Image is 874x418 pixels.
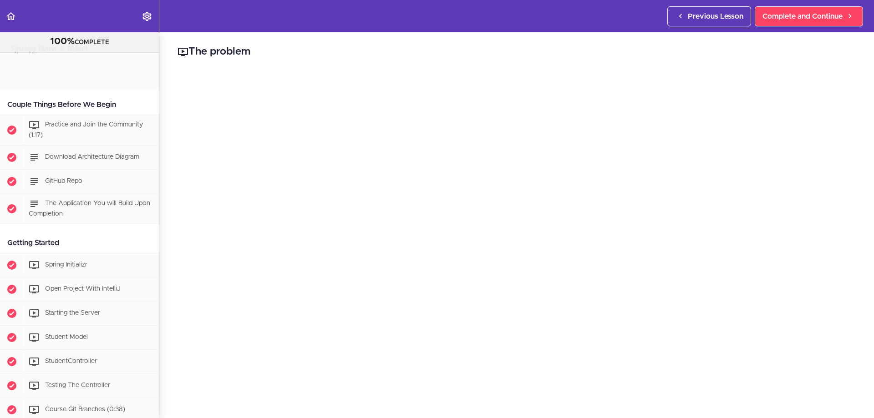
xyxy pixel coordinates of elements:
span: Spring Initializr [45,262,87,268]
span: GitHub Repo [45,178,82,184]
span: 100% [50,37,75,46]
span: Complete and Continue [762,11,843,22]
svg: Settings Menu [142,11,152,22]
span: Starting the Server [45,310,100,317]
a: Complete and Continue [755,6,863,26]
span: Course Git Branches (0:38) [45,407,125,413]
span: Testing The Controller [45,383,110,389]
span: StudentController [45,358,97,365]
a: Previous Lesson [667,6,751,26]
h2: The problem [178,44,856,60]
span: Previous Lesson [688,11,743,22]
span: Download Architecture Diagram [45,154,139,160]
span: Open Project With IntelliJ [45,286,121,292]
svg: Back to course curriculum [5,11,16,22]
span: Practice and Join the Community (1:17) [29,121,143,138]
div: COMPLETE [11,36,147,48]
span: Student Model [45,334,88,341]
span: The Application You will Build Upon Completion [29,200,150,217]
